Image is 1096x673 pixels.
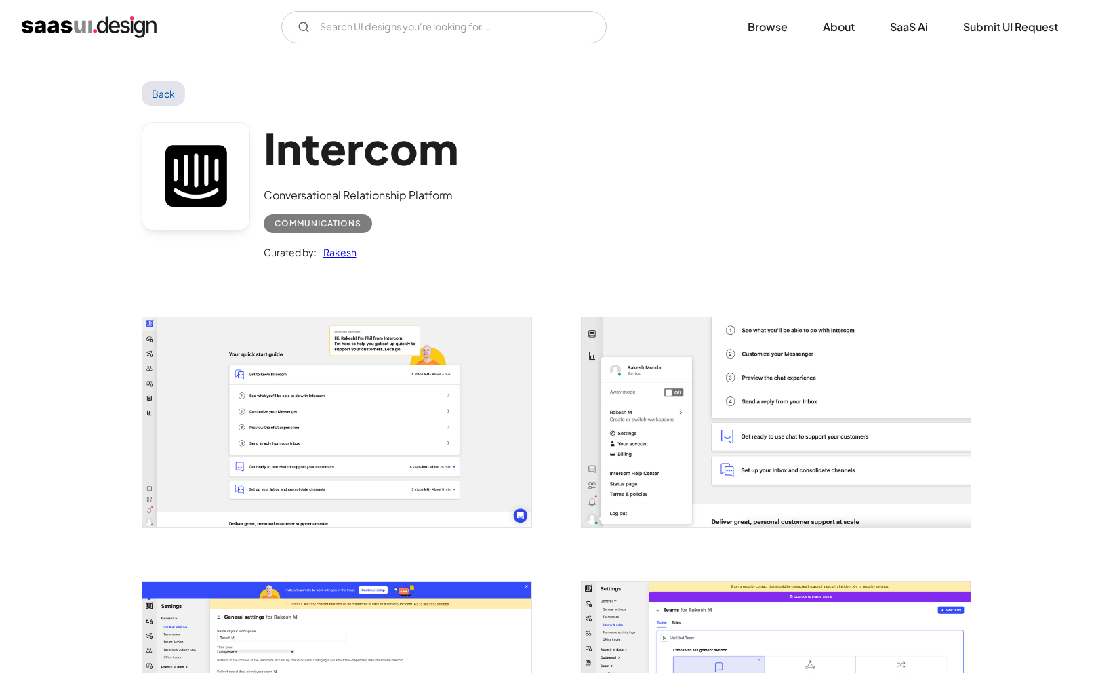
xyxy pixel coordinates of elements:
[874,12,944,42] a: SaaS Ai
[947,12,1074,42] a: Submit UI Request
[317,244,357,260] a: Rakesh
[807,12,871,42] a: About
[275,216,361,232] div: Communications
[264,122,458,174] h1: Intercom
[142,81,186,106] a: Back
[582,317,971,527] a: open lightbox
[142,317,531,527] a: open lightbox
[264,187,458,203] div: Conversational Relationship Platform
[281,11,607,43] form: Email Form
[264,244,317,260] div: Curated by:
[142,317,531,527] img: 6016bb54eaca0a2176620638_Intercom-home.jpg
[731,12,804,42] a: Browse
[22,16,157,38] a: home
[582,317,971,527] img: 6016bb54a2b63e7a4f14bb4a_Intercom-menu.jpg
[281,11,607,43] input: Search UI designs you're looking for...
